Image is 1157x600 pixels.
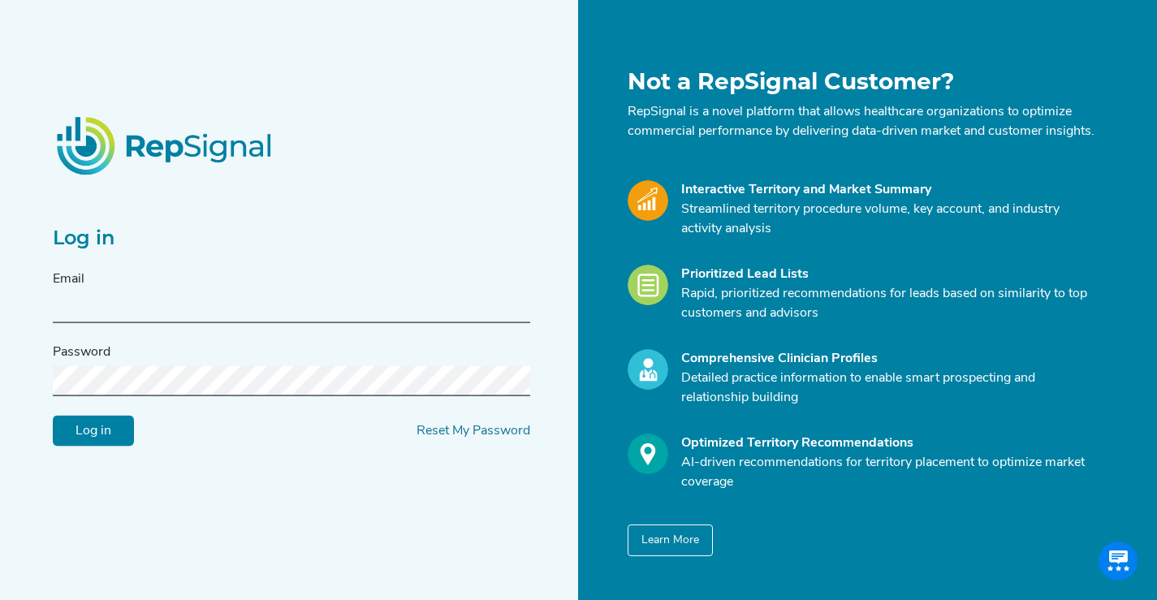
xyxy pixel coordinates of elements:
div: Optimized Territory Recommendations [681,434,1095,453]
img: Optimize_Icon.261f85db.svg [628,434,668,474]
button: Learn More [628,524,713,556]
img: Profile_Icon.739e2aba.svg [628,349,668,390]
img: Market_Icon.a700a4ad.svg [628,180,668,221]
img: Leads_Icon.28e8c528.svg [628,265,668,305]
p: RepSignal is a novel platform that allows healthcare organizations to optimize commercial perform... [628,102,1095,141]
h2: Log in [53,227,530,250]
div: Comprehensive Clinician Profiles [681,349,1095,369]
label: Password [53,343,110,362]
p: Streamlined territory procedure volume, key account, and industry activity analysis [681,200,1095,239]
p: Rapid, prioritized recommendations for leads based on similarity to top customers and advisors [681,284,1095,323]
input: Log in [53,416,134,447]
h1: Not a RepSignal Customer? [628,68,1095,96]
div: Prioritized Lead Lists [681,265,1095,284]
a: Reset My Password [417,425,530,438]
img: RepSignalLogo.20539ed3.png [37,97,295,194]
div: Interactive Territory and Market Summary [681,180,1095,200]
label: Email [53,270,84,289]
p: AI-driven recommendations for territory placement to optimize market coverage [681,453,1095,492]
p: Detailed practice information to enable smart prospecting and relationship building [681,369,1095,408]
